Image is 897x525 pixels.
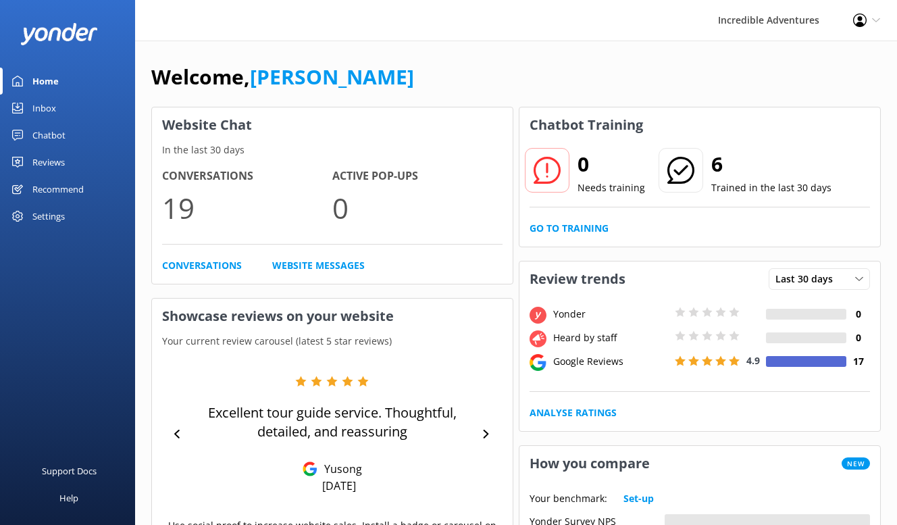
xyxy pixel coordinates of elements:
[550,354,671,369] div: Google Reviews
[530,405,617,420] a: Analyse Ratings
[550,307,671,322] div: Yonder
[32,176,84,203] div: Recommend
[188,403,476,441] p: Excellent tour guide service. Thoughtful, detailed, and reassuring
[332,168,503,185] h4: Active Pop-ups
[846,354,870,369] h4: 17
[519,107,653,143] h3: Chatbot Training
[322,478,356,493] p: [DATE]
[317,461,362,476] p: Yusong
[775,272,841,286] span: Last 30 days
[519,446,660,481] h3: How you compare
[578,180,645,195] p: Needs training
[530,221,609,236] a: Go to Training
[32,149,65,176] div: Reviews
[303,461,317,476] img: Google Reviews
[162,185,332,230] p: 19
[152,299,513,334] h3: Showcase reviews on your website
[152,107,513,143] h3: Website Chat
[623,491,654,506] a: Set-up
[162,258,242,273] a: Conversations
[519,261,636,297] h3: Review trends
[20,23,98,45] img: yonder-white-logo.png
[842,457,870,470] span: New
[711,180,831,195] p: Trained in the last 30 days
[578,148,645,180] h2: 0
[846,307,870,322] h4: 0
[746,354,760,367] span: 4.9
[32,68,59,95] div: Home
[42,457,97,484] div: Support Docs
[59,484,78,511] div: Help
[846,330,870,345] h4: 0
[152,143,513,157] p: In the last 30 days
[272,258,365,273] a: Website Messages
[250,63,414,91] a: [PERSON_NAME]
[152,334,513,349] p: Your current review carousel (latest 5 star reviews)
[32,122,66,149] div: Chatbot
[332,185,503,230] p: 0
[530,491,607,506] p: Your benchmark:
[32,95,56,122] div: Inbox
[162,168,332,185] h4: Conversations
[550,330,671,345] div: Heard by staff
[151,61,414,93] h1: Welcome,
[32,203,65,230] div: Settings
[711,148,831,180] h2: 6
